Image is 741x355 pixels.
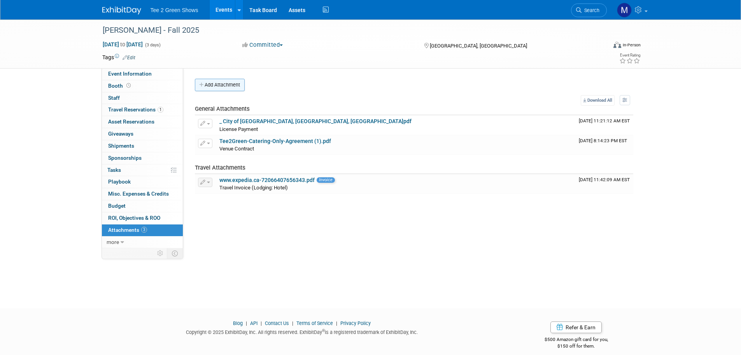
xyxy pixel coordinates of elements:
td: Personalize Event Tab Strip [154,248,167,258]
span: | [334,320,339,326]
div: In-Person [622,42,641,48]
div: Copyright © 2025 ExhibitDay, Inc. All rights reserved. ExhibitDay is a registered trademark of Ex... [102,327,502,336]
span: Travel Invoice (Lodging: Hotel) [219,185,288,191]
span: [GEOGRAPHIC_DATA], [GEOGRAPHIC_DATA] [430,43,527,49]
span: Playbook [108,178,131,185]
sup: ® [322,329,325,333]
span: ROI, Objectives & ROO [108,215,160,221]
span: (3 days) [144,42,161,48]
a: Edit [123,55,135,60]
a: Shipments [102,140,183,152]
span: Travel Reservations [108,106,163,113]
span: Upload Timestamp [579,177,630,182]
a: API [250,320,258,326]
span: to [119,41,126,48]
span: General Attachments [195,105,250,112]
td: Upload Timestamp [576,174,633,194]
a: Tasks [102,164,183,176]
img: ExhibitDay [102,7,141,14]
span: | [244,320,249,326]
span: Travel Attachments [195,164,245,171]
span: Giveaways [108,131,133,137]
span: Attachments [108,227,147,233]
button: Add Attachment [195,79,245,91]
span: Event Information [108,71,152,77]
span: | [259,320,264,326]
span: Staff [108,95,120,101]
a: Misc. Expenses & Credits [102,188,183,200]
span: 1 [158,107,163,113]
img: Michael Kruger [617,3,632,18]
span: Upload Timestamp [579,138,627,143]
a: Staff [102,92,183,104]
a: Giveaways [102,128,183,140]
a: Booth [102,80,183,92]
span: Shipments [108,143,134,149]
td: Tags [102,53,135,61]
img: Format-Inperson.png [613,42,621,48]
a: Sponsorships [102,152,183,164]
span: Misc. Expenses & Credits [108,191,169,197]
span: Asset Reservations [108,118,154,125]
div: Event Rating [619,53,640,57]
a: www.expedia.ca-72066407656343.pdf [219,177,315,183]
a: Asset Reservations [102,116,183,128]
span: 3 [141,227,147,233]
div: [PERSON_NAME] - Fall 2025 [100,23,595,37]
a: Event Information [102,68,183,80]
a: Privacy Policy [340,320,371,326]
div: Event Format [561,41,641,52]
a: Contact Us [265,320,289,326]
a: Terms of Service [296,320,333,326]
td: Upload Timestamp [576,115,633,135]
a: Playbook [102,176,183,188]
a: Travel Reservations1 [102,104,183,116]
span: Invoice [317,177,335,182]
td: Toggle Event Tabs [167,248,183,258]
span: Tee 2 Green Shows [151,7,198,13]
a: Download All [581,95,615,106]
a: _ City of [GEOGRAPHIC_DATA], [GEOGRAPHIC_DATA], [GEOGRAPHIC_DATA]pdf [219,118,412,124]
button: Committed [240,41,286,49]
a: Blog [233,320,243,326]
span: Budget [108,203,126,209]
span: Venue Contract [219,146,254,152]
a: Refer & Earn [550,321,602,333]
span: Upload Timestamp [579,118,630,124]
div: $500 Amazon gift card for you, [513,331,639,349]
span: Search [582,7,599,13]
span: more [107,239,119,245]
span: Tasks [107,167,121,173]
span: Booth not reserved yet [125,83,132,88]
a: ROI, Objectives & ROO [102,212,183,224]
span: License Payment [219,126,258,132]
td: Upload Timestamp [576,135,633,155]
span: Sponsorships [108,155,142,161]
span: [DATE] [DATE] [102,41,143,48]
a: Tee2Green-Catering-Only-Agreement (1).pdf [219,138,331,144]
div: $150 off for them. [513,343,639,350]
a: Search [571,4,607,17]
span: | [290,320,295,326]
a: more [102,237,183,248]
span: Booth [108,83,132,89]
a: Budget [102,200,183,212]
a: Attachments3 [102,224,183,236]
